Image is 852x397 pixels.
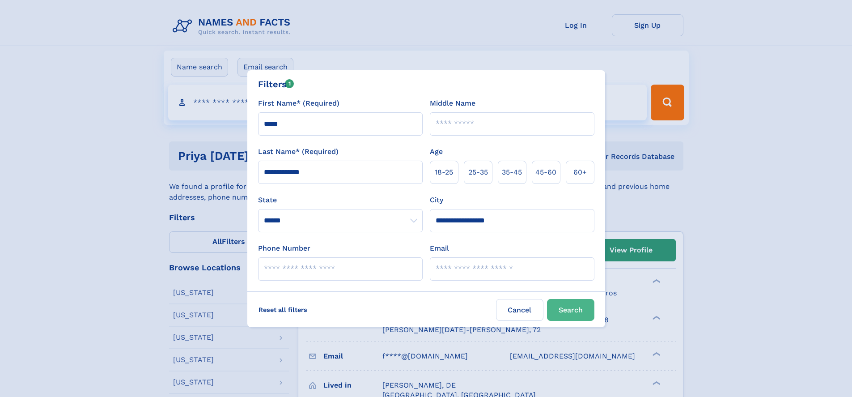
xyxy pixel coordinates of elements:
[573,167,587,178] span: 60+
[468,167,488,178] span: 25‑35
[258,195,423,205] label: State
[253,299,313,320] label: Reset all filters
[547,299,594,321] button: Search
[258,98,339,109] label: First Name* (Required)
[435,167,453,178] span: 18‑25
[502,167,522,178] span: 35‑45
[496,299,543,321] label: Cancel
[258,146,339,157] label: Last Name* (Required)
[535,167,556,178] span: 45‑60
[258,243,310,254] label: Phone Number
[430,98,475,109] label: Middle Name
[430,195,443,205] label: City
[258,77,294,91] div: Filters
[430,146,443,157] label: Age
[430,243,449,254] label: Email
